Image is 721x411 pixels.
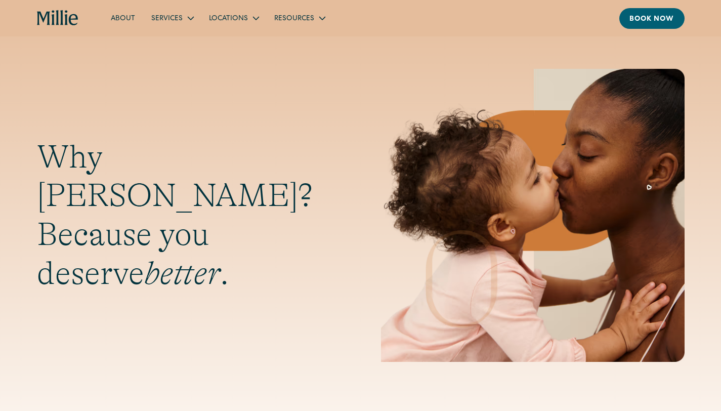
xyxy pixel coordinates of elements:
[201,10,266,26] div: Locations
[37,138,341,293] h1: Why [PERSON_NAME]? Because you deserve .
[381,69,685,362] img: Mother and baby sharing a kiss, highlighting the emotional bond and nurturing care at the heart o...
[37,10,79,26] a: home
[629,14,674,25] div: Book now
[266,10,332,26] div: Resources
[151,14,183,24] div: Services
[103,10,143,26] a: About
[619,8,685,29] a: Book now
[143,10,201,26] div: Services
[274,14,314,24] div: Resources
[209,14,248,24] div: Locations
[144,255,220,292] em: better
